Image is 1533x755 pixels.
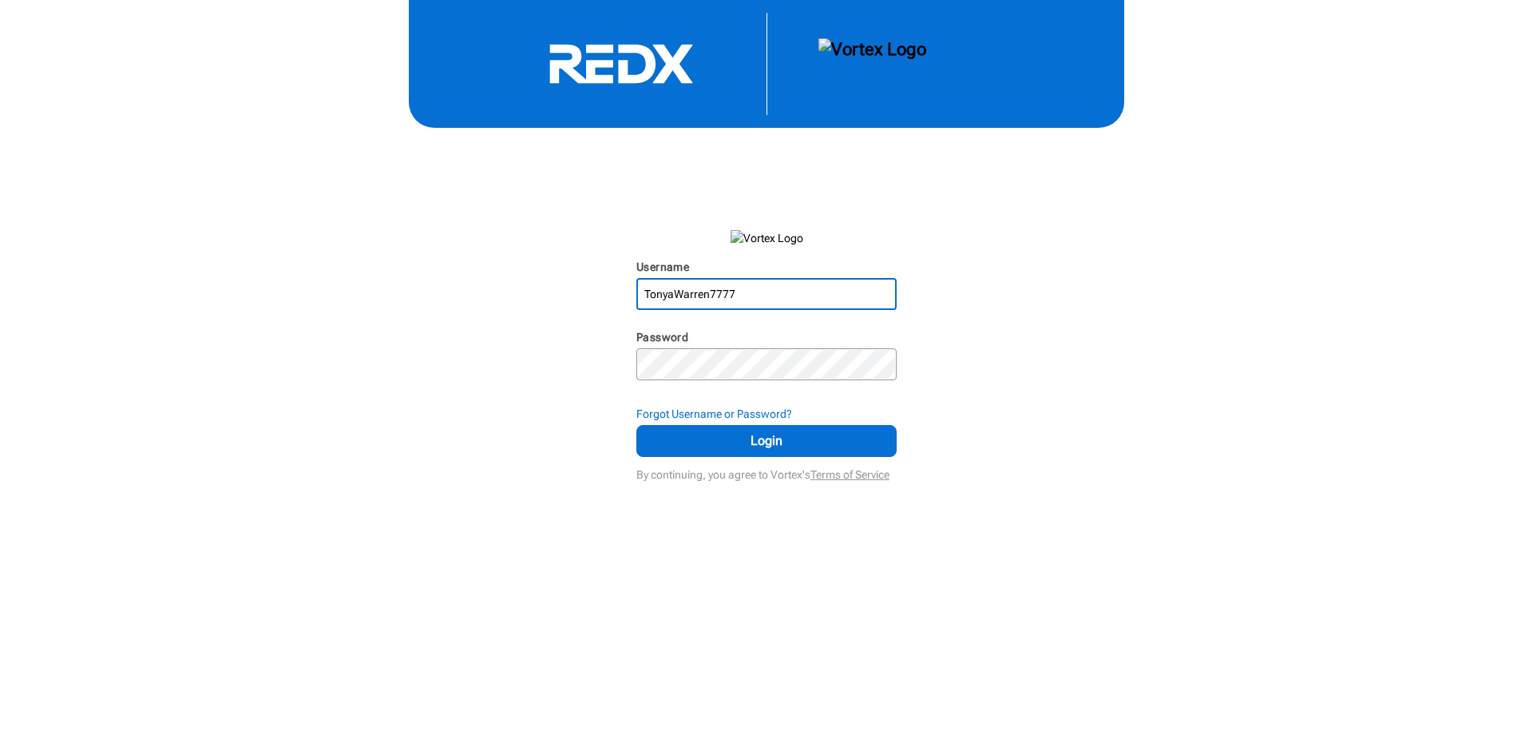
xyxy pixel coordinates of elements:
label: Password [636,331,688,344]
a: Terms of Service [810,468,889,481]
label: Username [636,260,689,273]
svg: RedX Logo [501,43,741,85]
span: Login [656,431,877,451]
div: By continuing, you agree to Vortex's [636,460,897,483]
img: Vortex Logo [818,38,926,89]
div: Forgot Username or Password? [636,406,897,422]
img: Vortex Logo [731,230,803,246]
button: Login [636,425,897,457]
strong: Forgot Username or Password? [636,407,792,420]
